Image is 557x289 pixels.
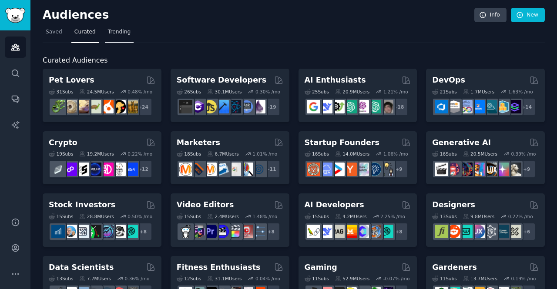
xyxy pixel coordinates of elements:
[203,100,217,113] img: learnjavascript
[356,100,369,113] img: OpenAIDev
[177,199,234,210] h2: Video Editors
[43,55,107,66] span: Curated Audiences
[307,100,320,113] img: GoogleGeminiAI
[125,276,150,282] div: 0.36 % /mo
[64,163,77,176] img: 0xPolygon
[207,213,239,219] div: 2.4M Users
[305,89,329,95] div: 25 Sub s
[49,89,73,95] div: 31 Sub s
[49,262,114,273] h2: Data Scientists
[46,28,62,36] span: Saved
[79,89,114,95] div: 24.5M Users
[511,276,536,282] div: 0.19 % /mo
[76,225,89,238] img: Forex
[124,225,138,238] img: technicalanalysis
[177,75,266,86] h2: Software Developers
[463,276,497,282] div: 13.7M Users
[517,98,536,116] div: + 14
[112,163,126,176] img: CryptoNews
[432,137,491,148] h2: Generative AI
[252,151,277,157] div: 1.01 % /mo
[255,89,280,95] div: 0.30 % /mo
[262,98,280,116] div: + 19
[335,213,367,219] div: 4.2M Users
[496,163,509,176] img: starryai
[435,163,448,176] img: aivideo
[511,151,536,157] div: 0.39 % /mo
[215,225,229,238] img: VideoEditors
[134,160,152,178] div: + 12
[100,100,114,113] img: cockatiel
[335,151,369,157] div: 14.0M Users
[471,163,485,176] img: sdforall
[432,199,475,210] h2: Designers
[368,163,381,176] img: Entrepreneurship
[51,100,65,113] img: herpetology
[207,276,242,282] div: 31.1M Users
[335,89,369,95] div: 20.9M Users
[517,160,536,178] div: + 9
[305,262,337,273] h2: Gaming
[383,276,410,282] div: -0.07 % /mo
[508,213,533,219] div: 0.22 % /mo
[191,225,205,238] img: editors
[305,137,379,148] h2: Startup Founders
[432,276,456,282] div: 11 Sub s
[203,225,217,238] img: premiere
[368,100,381,113] img: chatgpt_prompts_
[305,213,329,219] div: 15 Sub s
[380,100,393,113] img: ArtificalIntelligence
[380,213,405,219] div: 2.25 % /mo
[432,151,456,157] div: 16 Sub s
[134,223,152,241] div: + 8
[79,276,111,282] div: 7.7M Users
[49,151,73,157] div: 19 Sub s
[64,225,77,238] img: ValueInvesting
[474,8,507,23] a: Info
[432,213,456,219] div: 13 Sub s
[471,225,485,238] img: UXDesign
[88,163,101,176] img: web3
[343,163,357,176] img: ycombinator
[390,160,408,178] div: + 9
[128,151,152,157] div: 0.22 % /mo
[447,163,460,176] img: dalle2
[305,151,329,157] div: 16 Sub s
[331,225,345,238] img: Rag
[508,89,533,95] div: 1.63 % /mo
[508,225,521,238] img: UX_Design
[191,100,205,113] img: csharp
[177,276,201,282] div: 12 Sub s
[331,100,345,113] img: AItoolsCatalog
[305,199,364,210] h2: AI Developers
[262,160,280,178] div: + 11
[343,225,357,238] img: MistralAI
[79,213,114,219] div: 28.8M Users
[305,276,329,282] div: 11 Sub s
[432,75,465,86] h2: DevOps
[49,276,73,282] div: 13 Sub s
[76,100,89,113] img: leopardgeckos
[240,163,253,176] img: MarketingResearch
[252,163,265,176] img: OnlineMarketing
[447,225,460,238] img: logodesign
[128,89,152,95] div: 0.48 % /mo
[177,262,261,273] h2: Fitness Enthusiasts
[432,262,477,273] h2: Gardeners
[179,100,192,113] img: software
[64,100,77,113] img: ballpython
[43,8,474,22] h2: Audiences
[483,100,497,113] img: platformengineering
[191,163,205,176] img: bigseo
[134,98,152,116] div: + 24
[51,225,65,238] img: dividends
[383,151,408,157] div: 1.06 % /mo
[459,163,473,176] img: deepdream
[179,225,192,238] img: gopro
[508,163,521,176] img: DreamBooth
[49,75,94,86] h2: Pet Lovers
[228,100,241,113] img: reactnative
[124,100,138,113] img: dogbreed
[88,100,101,113] img: turtle
[508,100,521,113] img: PlatformEngineers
